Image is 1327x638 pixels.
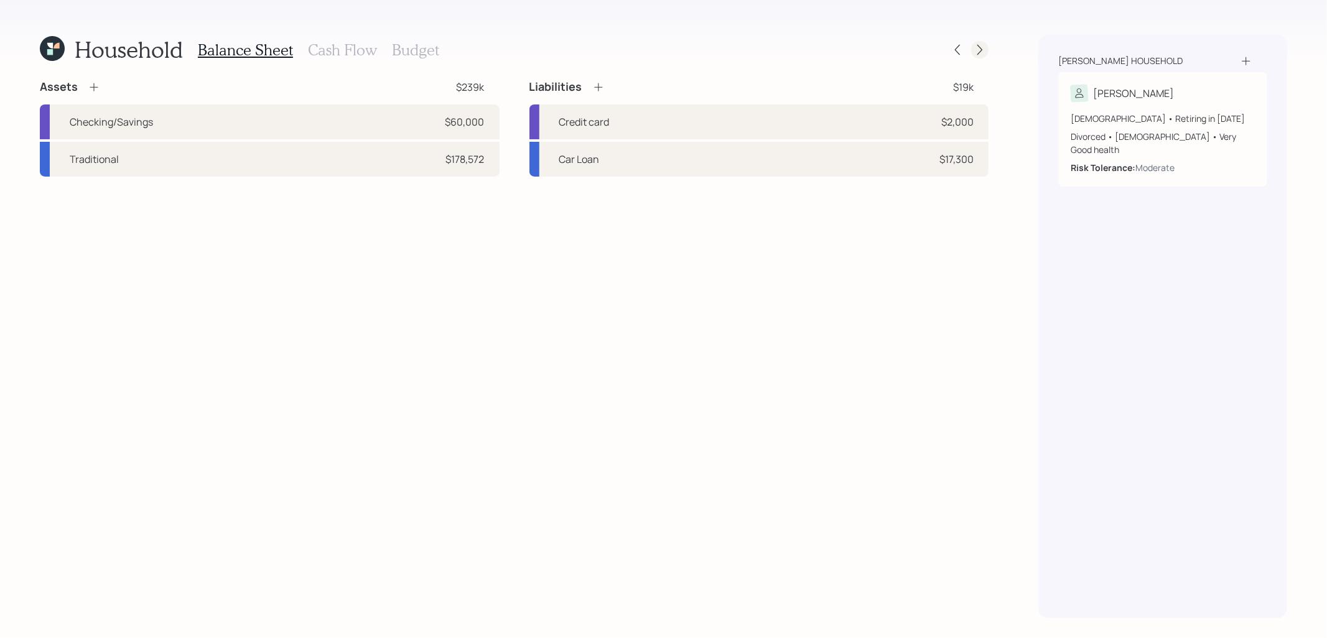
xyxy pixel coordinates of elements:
div: $2,000 [941,114,974,129]
div: $19k [953,80,974,95]
h1: Household [75,36,183,63]
h3: Budget [392,41,439,59]
div: [DEMOGRAPHIC_DATA] • Retiring in [DATE] [1071,112,1255,125]
div: $60,000 [445,114,485,129]
div: $239k [457,80,485,95]
h4: Assets [40,80,78,94]
div: Divorced • [DEMOGRAPHIC_DATA] • Very Good health [1071,130,1255,156]
b: Risk Tolerance: [1071,162,1135,173]
h3: Balance Sheet [198,41,293,59]
div: $17,300 [939,152,974,167]
div: Checking/Savings [70,114,153,129]
div: Car Loan [559,152,600,167]
div: [PERSON_NAME] [1093,86,1174,101]
h4: Liabilities [529,80,582,94]
div: Moderate [1135,161,1175,174]
div: $178,572 [446,152,485,167]
div: Traditional [70,152,119,167]
h3: Cash Flow [308,41,377,59]
div: [PERSON_NAME] household [1058,55,1183,67]
div: Credit card [559,114,610,129]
